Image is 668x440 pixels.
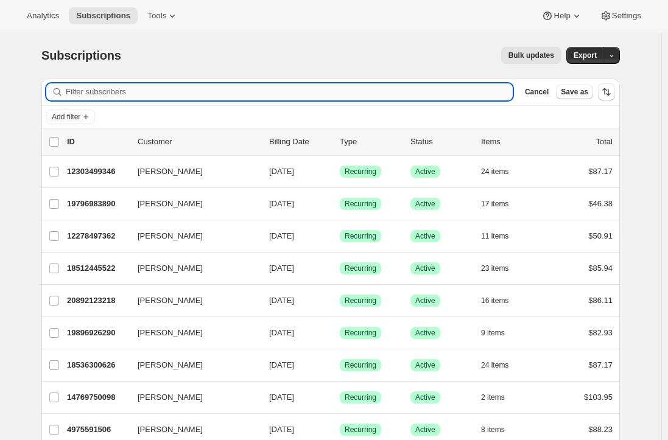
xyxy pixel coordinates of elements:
span: $50.91 [588,231,613,240]
span: Save as [561,87,588,97]
p: 18536300626 [67,359,128,371]
span: Subscriptions [76,11,130,21]
span: Active [415,328,435,338]
span: $82.93 [588,328,613,337]
button: Tools [140,7,186,24]
input: Filter subscribers [66,83,513,100]
span: $46.38 [588,199,613,208]
button: [PERSON_NAME] [130,323,252,343]
p: 19896926290 [67,327,128,339]
button: Settings [592,7,649,24]
span: Export [574,51,597,60]
span: [PERSON_NAME] [138,359,203,371]
span: $88.23 [588,425,613,434]
div: 18536300626[PERSON_NAME][DATE]SuccessRecurringSuccessActive24 items$87.17 [67,357,613,374]
button: [PERSON_NAME] [130,226,252,246]
div: 14769750098[PERSON_NAME][DATE]SuccessRecurringSuccessActive2 items$103.95 [67,389,613,406]
p: ID [67,136,128,148]
span: Add filter [52,112,80,122]
button: Save as [556,85,593,99]
span: 24 items [481,360,508,370]
p: 12278497362 [67,230,128,242]
span: Help [554,11,570,21]
span: Bulk updates [508,51,554,60]
button: 2 items [481,389,518,406]
span: Recurring [345,264,376,273]
p: 4975591506 [67,424,128,436]
span: Tools [147,11,166,21]
span: Active [415,296,435,306]
span: [DATE] [269,328,294,337]
button: [PERSON_NAME] [130,420,252,439]
button: 9 items [481,324,518,341]
span: [PERSON_NAME] [138,262,203,274]
button: [PERSON_NAME] [130,162,252,181]
div: 12278497362[PERSON_NAME][DATE]SuccessRecurringSuccessActive11 items$50.91 [67,228,613,245]
span: [DATE] [269,360,294,369]
p: Billing Date [269,136,330,148]
span: 23 items [481,264,508,273]
div: 19796983890[PERSON_NAME][DATE]SuccessRecurringSuccessActive17 items$46.38 [67,195,613,212]
button: 16 items [481,292,522,309]
p: Total [596,136,613,148]
span: Recurring [345,360,376,370]
button: Export [566,47,604,64]
span: $103.95 [584,393,613,402]
button: [PERSON_NAME] [130,355,252,375]
span: Active [415,231,435,241]
button: Add filter [46,110,95,124]
button: Help [534,7,589,24]
span: Settings [612,11,641,21]
span: Recurring [345,296,376,306]
span: $86.11 [588,296,613,305]
span: [DATE] [269,199,294,208]
button: 24 items [481,163,522,180]
span: 11 items [481,231,508,241]
span: $85.94 [588,264,613,273]
span: [DATE] [269,231,294,240]
span: Recurring [345,425,376,435]
span: Recurring [345,231,376,241]
button: Analytics [19,7,66,24]
span: [PERSON_NAME] [138,391,203,403]
p: 12303499346 [67,166,128,178]
div: Type [340,136,401,148]
span: Active [415,360,435,370]
button: [PERSON_NAME] [130,259,252,278]
div: 19896926290[PERSON_NAME][DATE]SuccessRecurringSuccessActive9 items$82.93 [67,324,613,341]
span: Recurring [345,199,376,209]
p: 20892123218 [67,295,128,307]
span: [DATE] [269,296,294,305]
button: [PERSON_NAME] [130,291,252,310]
button: [PERSON_NAME] [130,194,252,214]
span: Active [415,264,435,273]
span: [PERSON_NAME] [138,327,203,339]
button: [PERSON_NAME] [130,388,252,407]
span: 24 items [481,167,508,176]
span: [PERSON_NAME] [138,166,203,178]
span: 17 items [481,199,508,209]
span: [PERSON_NAME] [138,424,203,436]
span: Cancel [525,87,549,97]
button: Sort the results [598,83,615,100]
span: $87.17 [588,167,613,176]
p: 14769750098 [67,391,128,403]
p: 19796983890 [67,198,128,210]
span: 9 items [481,328,505,338]
button: 17 items [481,195,522,212]
div: 4975591506[PERSON_NAME][DATE]SuccessRecurringSuccessActive8 items$88.23 [67,421,613,438]
span: 16 items [481,296,508,306]
span: 2 items [481,393,505,402]
button: Cancel [520,85,554,99]
p: Status [410,136,471,148]
span: [DATE] [269,167,294,176]
p: Customer [138,136,259,148]
span: [PERSON_NAME] [138,295,203,307]
button: 11 items [481,228,522,245]
span: Analytics [27,11,59,21]
div: 12303499346[PERSON_NAME][DATE]SuccessRecurringSuccessActive24 items$87.17 [67,163,613,180]
span: Subscriptions [41,49,121,62]
div: 18512445522[PERSON_NAME][DATE]SuccessRecurringSuccessActive23 items$85.94 [67,260,613,277]
span: Recurring [345,167,376,176]
span: [DATE] [269,425,294,434]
